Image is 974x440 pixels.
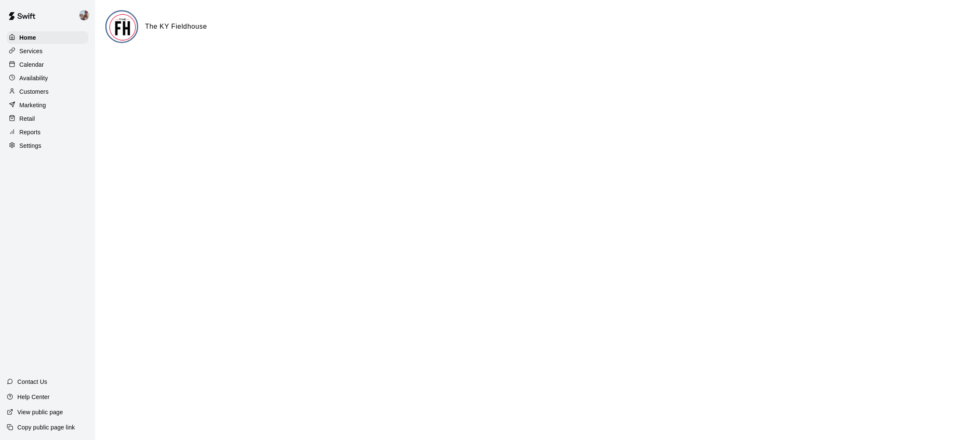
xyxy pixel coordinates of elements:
[17,378,47,386] p: Contact Us
[19,114,35,123] p: Retail
[19,141,41,150] p: Settings
[7,112,88,125] a: Retail
[145,21,207,32] h6: The KY Fieldhouse
[7,31,88,44] a: Home
[19,47,43,55] p: Services
[7,72,88,84] a: Availability
[19,87,49,96] p: Customers
[107,11,138,43] img: The KY Fieldhouse logo
[7,139,88,152] a: Settings
[77,7,95,24] div: Shelley Volpenhein
[17,393,49,401] p: Help Center
[7,85,88,98] a: Customers
[7,126,88,139] a: Reports
[19,60,44,69] p: Calendar
[79,10,89,20] img: Shelley Volpenhein
[7,99,88,111] a: Marketing
[17,408,63,416] p: View public page
[7,58,88,71] a: Calendar
[17,423,75,432] p: Copy public page link
[19,128,41,136] p: Reports
[19,101,46,109] p: Marketing
[7,45,88,57] a: Services
[19,74,48,82] p: Availability
[19,33,36,42] p: Home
